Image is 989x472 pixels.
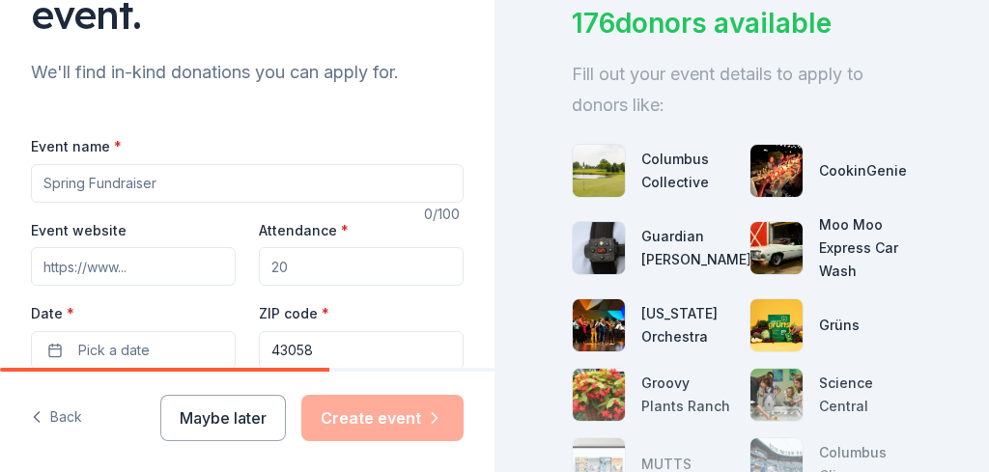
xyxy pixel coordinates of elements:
div: 176 donors available [572,3,912,43]
input: 12345 (U.S. only) [259,331,464,370]
button: Maybe later [160,395,286,441]
input: 20 [259,247,464,286]
div: CookinGenie [819,159,907,182]
img: photo for Columbus Collective [573,145,625,197]
div: Guardian [PERSON_NAME] [641,225,751,271]
img: photo for CookinGenie [750,145,803,197]
div: Columbus Collective [641,148,734,194]
label: Date [31,304,236,323]
img: photo for Minnesota Orchestra [573,299,625,351]
img: photo for Grüns [750,299,803,351]
label: ZIP code [259,304,329,323]
button: Back [31,398,82,438]
img: photo for Guardian Angel Device [573,222,625,274]
input: Spring Fundraiser [31,164,464,203]
div: 0 /100 [424,203,464,226]
span: Pick a date [78,339,150,362]
label: Attendance [259,221,349,240]
label: Event name [31,137,122,156]
div: We'll find in-kind donations you can apply for. [31,57,464,88]
input: https://www... [31,247,236,286]
div: Fill out your event details to apply to donors like: [572,59,912,121]
div: [US_STATE] Orchestra [641,302,734,348]
div: Grüns [819,314,860,337]
img: photo for Moo Moo Express Car Wash [750,222,803,274]
div: Moo Moo Express Car Wash [819,213,912,283]
button: Pick a date [31,331,236,370]
label: Event website [31,221,127,240]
